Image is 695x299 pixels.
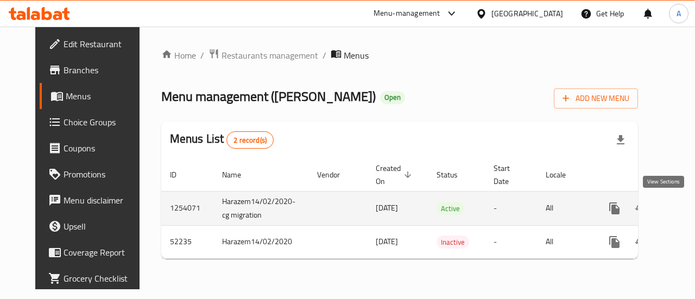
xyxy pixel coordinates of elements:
[380,93,405,102] span: Open
[64,272,143,285] span: Grocery Checklist
[40,83,151,109] a: Menus
[226,131,274,149] div: Total records count
[222,49,318,62] span: Restaurants management
[161,84,376,109] span: Menu management ( [PERSON_NAME] )
[40,31,151,57] a: Edit Restaurant
[64,142,143,155] span: Coupons
[537,225,593,258] td: All
[344,49,369,62] span: Menus
[677,8,681,20] span: A
[40,57,151,83] a: Branches
[437,202,464,215] span: Active
[380,91,405,104] div: Open
[64,194,143,207] span: Menu disclaimer
[537,191,593,225] td: All
[317,168,354,181] span: Vendor
[170,131,274,149] h2: Menus List
[628,195,654,221] button: Change Status
[437,168,472,181] span: Status
[161,191,213,225] td: 1254071
[40,239,151,265] a: Coverage Report
[213,225,308,258] td: Harazem14/02/2020
[491,8,563,20] div: [GEOGRAPHIC_DATA]
[546,168,580,181] span: Locale
[563,92,629,105] span: Add New Menu
[64,168,143,181] span: Promotions
[628,229,654,255] button: Change Status
[608,127,634,153] div: Export file
[374,7,440,20] div: Menu-management
[602,229,628,255] button: more
[64,63,143,77] span: Branches
[494,162,524,188] span: Start Date
[66,90,143,103] span: Menus
[227,135,273,145] span: 2 record(s)
[64,220,143,233] span: Upsell
[213,191,308,225] td: Harazem14/02/2020-cg migration
[40,187,151,213] a: Menu disclaimer
[200,49,204,62] li: /
[40,265,151,291] a: Grocery Checklist
[376,162,415,188] span: Created On
[40,161,151,187] a: Promotions
[485,191,537,225] td: -
[40,135,151,161] a: Coupons
[485,225,537,258] td: -
[602,195,628,221] button: more
[437,236,469,249] span: Inactive
[376,201,398,215] span: [DATE]
[40,213,151,239] a: Upsell
[554,88,638,109] button: Add New Menu
[40,109,151,135] a: Choice Groups
[64,116,143,129] span: Choice Groups
[376,234,398,249] span: [DATE]
[222,168,255,181] span: Name
[323,49,326,62] li: /
[161,49,196,62] a: Home
[64,37,143,50] span: Edit Restaurant
[170,168,191,181] span: ID
[208,48,318,62] a: Restaurants management
[161,225,213,258] td: 52235
[64,246,143,259] span: Coverage Report
[161,48,638,62] nav: breadcrumb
